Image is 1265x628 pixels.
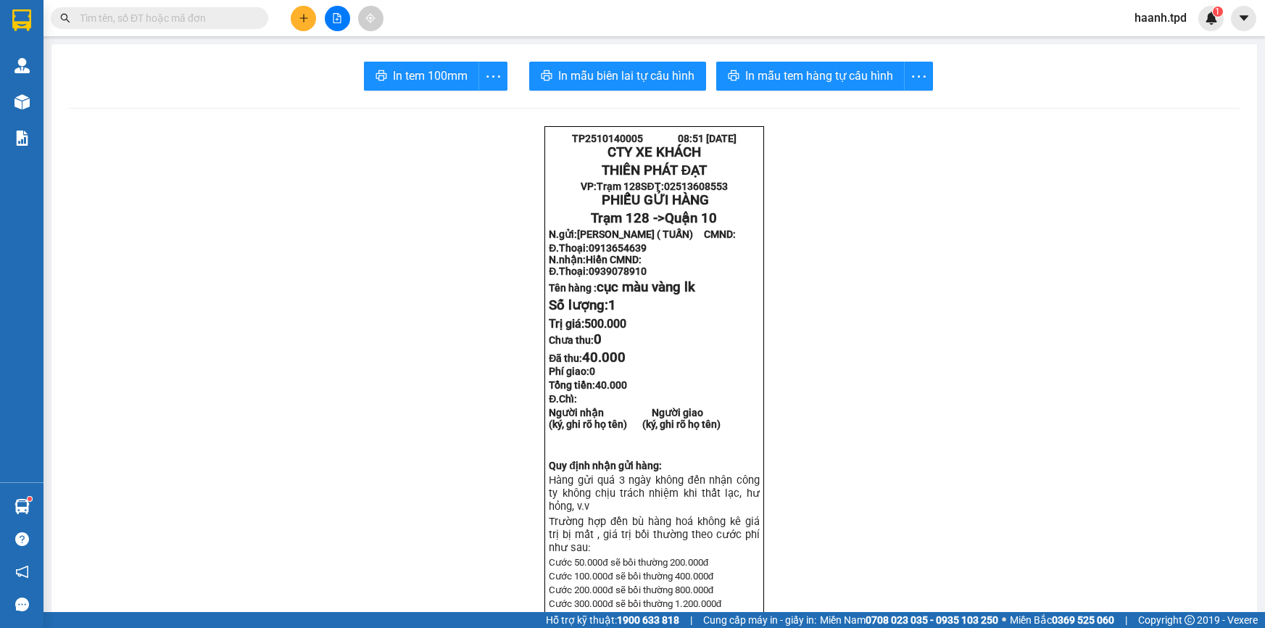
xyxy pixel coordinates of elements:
[549,282,695,294] strong: Tên hàng :
[15,532,29,546] span: question-circle
[706,133,737,144] span: [DATE]
[549,242,647,254] strong: Đ.Thoại:
[549,571,713,582] span: Cước 100.000đ sẽ bồi thường 400.000đ
[664,181,728,192] span: 02513608553
[549,228,736,240] strong: N.gửi:
[393,67,468,85] span: In tem 100mm
[376,70,387,83] span: printer
[594,331,602,347] span: 0
[607,144,701,160] strong: CTY XE KHÁCH
[14,94,30,110] img: warehouse-icon
[28,497,32,501] sup: 1
[549,584,713,595] span: Cước 200.000đ sẽ bồi thường 800.000đ
[905,67,932,86] span: more
[572,133,643,144] span: TP2510140005
[1002,617,1006,623] span: ⚪️
[365,13,376,23] span: aim
[291,6,316,31] button: plus
[549,265,647,277] strong: Đ.Thoại:
[12,9,31,31] img: logo-vxr
[582,350,626,365] span: 40.000
[1237,12,1251,25] span: caret-down
[589,242,647,254] span: 0913654639
[597,279,695,295] span: cục màu vàng lk
[549,317,626,331] span: Trị giá:
[549,460,662,471] strong: Quy định nhận gửi hàng:
[1185,615,1195,625] span: copyright
[904,62,933,91] button: more
[1125,612,1127,628] span: |
[586,254,642,265] span: Hiển CMND:
[716,62,905,91] button: printerIn mẫu tem hàng tự cấu hình
[479,67,507,86] span: more
[549,254,642,265] strong: N.nhận:
[15,565,29,579] span: notification
[549,557,708,568] span: Cước 50.000đ sẽ bồi thường 200.000đ
[549,352,626,364] strong: Đã thu:
[690,612,692,628] span: |
[581,181,727,192] strong: VP: SĐT:
[602,192,709,208] span: PHIẾU GỬI HÀNG
[617,614,679,626] strong: 1900 633 818
[1205,12,1218,25] img: icon-new-feature
[549,515,759,554] span: Trường hợp đền bù hàng hoá không kê giá trị bị mất , giá trị bồi thường theo cước phí như sau:
[1010,612,1114,628] span: Miền Bắc
[478,62,507,91] button: more
[577,228,736,240] span: [PERSON_NAME] ( TUẤN) CMND:
[549,407,703,418] strong: Người nhận Người giao
[549,474,759,513] span: Hàng gửi quá 3 ngày không đến nhận công ty không chịu trách nhiệm khi thất lạc, hư hỏn...
[589,265,647,277] span: 0939078910
[597,181,641,192] span: Trạm 128
[549,334,602,346] strong: Chưa thu:
[549,365,595,377] strong: Phí giao:
[1123,9,1198,27] span: haanh.tpd
[866,614,998,626] strong: 0708 023 035 - 0935 103 250
[728,70,739,83] span: printer
[558,67,694,85] span: In mẫu biên lai tự cấu hình
[332,13,342,23] span: file-add
[608,297,616,313] span: 1
[299,13,309,23] span: plus
[602,162,707,178] strong: THIÊN PHÁT ĐẠT
[358,6,383,31] button: aim
[15,598,29,611] span: message
[584,317,626,331] span: 500.000
[1231,6,1256,31] button: caret-down
[549,418,721,430] strong: (ký, ghi rõ họ tên) (ký, ghi rõ họ tên)
[591,210,717,226] span: Trạm 128 ->
[549,598,721,609] span: Cước 300.000đ sẽ bồi thường 1.200.000đ
[80,10,251,26] input: Tìm tên, số ĐT hoặc mã đơn
[678,133,704,144] span: 08:51
[546,612,679,628] span: Hỗ trợ kỹ thuật:
[14,58,30,73] img: warehouse-icon
[60,13,70,23] span: search
[14,131,30,146] img: solution-icon
[14,499,30,514] img: warehouse-icon
[589,365,595,377] span: 0
[549,393,577,405] span: Đ.Chỉ:
[595,379,627,391] span: 40.000
[549,297,616,313] span: Số lượng:
[1213,7,1223,17] sup: 1
[1215,7,1220,17] span: 1
[1052,614,1114,626] strong: 0369 525 060
[549,379,627,391] span: Tổng tiền:
[745,67,893,85] span: In mẫu tem hàng tự cấu hình
[820,612,998,628] span: Miền Nam
[665,210,717,226] span: Quận 10
[703,612,816,628] span: Cung cấp máy in - giấy in:
[325,6,350,31] button: file-add
[529,62,706,91] button: printerIn mẫu biên lai tự cấu hình
[364,62,479,91] button: printerIn tem 100mm
[541,70,552,83] span: printer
